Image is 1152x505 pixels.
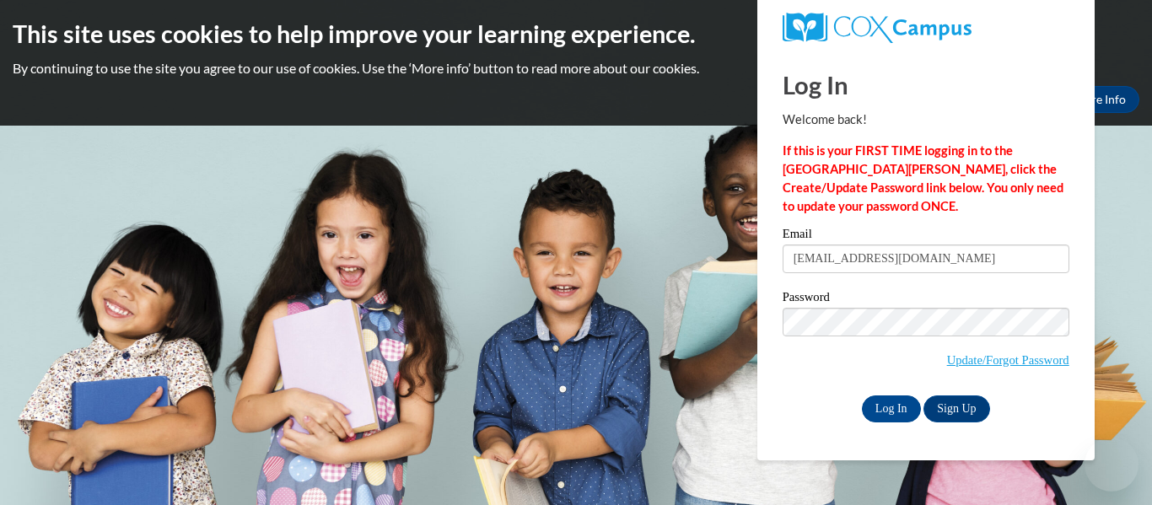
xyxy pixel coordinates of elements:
img: COX Campus [783,13,972,43]
strong: If this is your FIRST TIME logging in to the [GEOGRAPHIC_DATA][PERSON_NAME], click the Create/Upd... [783,143,1063,213]
p: By continuing to use the site you agree to our use of cookies. Use the ‘More info’ button to read... [13,59,1139,78]
a: COX Campus [783,13,1069,43]
label: Password [783,291,1069,308]
a: Sign Up [923,395,989,422]
label: Email [783,228,1069,244]
p: Welcome back! [783,110,1069,129]
iframe: Button to launch messaging window [1085,438,1139,492]
a: More Info [1060,86,1139,113]
h2: This site uses cookies to help improve your learning experience. [13,17,1139,51]
h1: Log In [783,67,1069,102]
a: Update/Forgot Password [947,353,1069,367]
input: Log In [862,395,921,422]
